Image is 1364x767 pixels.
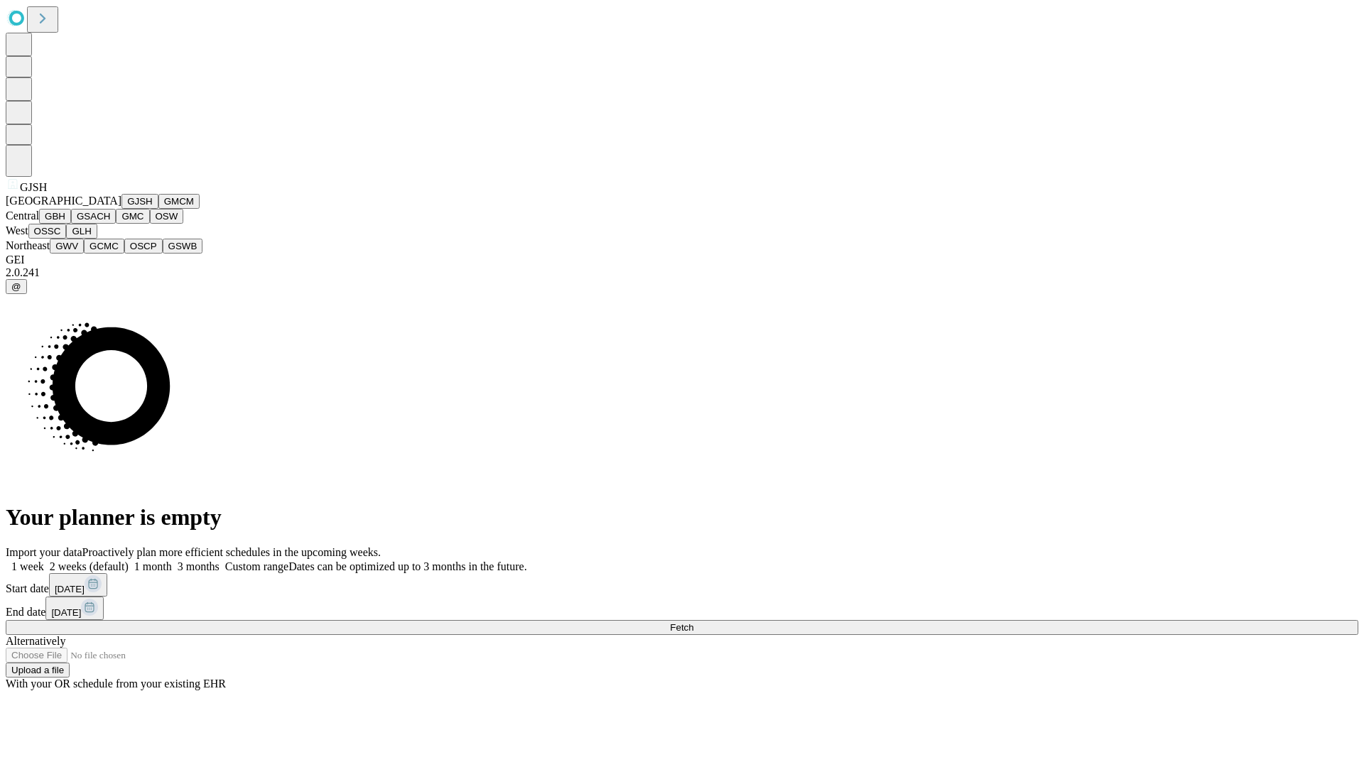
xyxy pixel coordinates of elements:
[82,546,381,558] span: Proactively plan more efficient schedules in the upcoming weeks.
[150,209,184,224] button: OSW
[6,620,1358,635] button: Fetch
[124,239,163,254] button: OSCP
[116,209,149,224] button: GMC
[49,573,107,597] button: [DATE]
[6,597,1358,620] div: End date
[6,678,226,690] span: With your OR schedule from your existing EHR
[50,560,129,572] span: 2 weeks (default)
[6,573,1358,597] div: Start date
[6,635,65,647] span: Alternatively
[121,194,158,209] button: GJSH
[71,209,116,224] button: GSACH
[6,504,1358,531] h1: Your planner is empty
[288,560,526,572] span: Dates can be optimized up to 3 months in the future.
[66,224,97,239] button: GLH
[11,560,44,572] span: 1 week
[84,239,124,254] button: GCMC
[11,281,21,292] span: @
[6,224,28,236] span: West
[55,584,85,594] span: [DATE]
[6,266,1358,279] div: 2.0.241
[50,239,84,254] button: GWV
[6,239,50,251] span: Northeast
[6,546,82,558] span: Import your data
[45,597,104,620] button: [DATE]
[163,239,203,254] button: GSWB
[6,279,27,294] button: @
[6,254,1358,266] div: GEI
[28,224,67,239] button: OSSC
[51,607,81,618] span: [DATE]
[225,560,288,572] span: Custom range
[670,622,693,633] span: Fetch
[178,560,220,572] span: 3 months
[6,663,70,678] button: Upload a file
[20,181,47,193] span: GJSH
[158,194,200,209] button: GMCM
[6,210,39,222] span: Central
[39,209,71,224] button: GBH
[134,560,172,572] span: 1 month
[6,195,121,207] span: [GEOGRAPHIC_DATA]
